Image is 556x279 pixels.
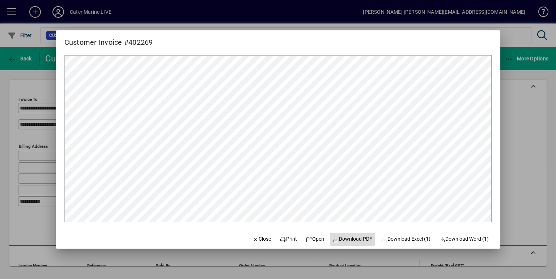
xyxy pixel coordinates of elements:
span: Download PDF [333,235,373,243]
span: Download Word (1) [439,235,489,243]
button: Download Word (1) [436,233,492,246]
a: Open [303,233,327,246]
a: Download PDF [330,233,375,246]
h2: Customer Invoice #402269 [56,30,162,48]
button: Close [250,233,274,246]
span: Open [306,235,324,243]
button: Download Excel (1) [378,233,433,246]
button: Print [277,233,300,246]
span: Download Excel (1) [381,235,430,243]
span: Print [280,235,297,243]
span: Close [252,235,271,243]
